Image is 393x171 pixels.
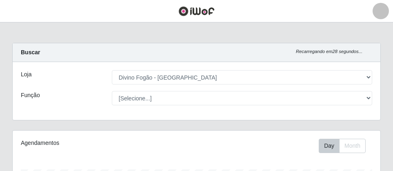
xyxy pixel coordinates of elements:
div: Agendamentos [21,139,160,147]
div: Toolbar with button groups [319,139,372,153]
button: Day [319,139,340,153]
div: First group [319,139,366,153]
label: Função [21,91,40,100]
strong: Buscar [21,49,40,56]
button: Month [339,139,366,153]
i: Recarregando em 28 segundos... [296,49,362,54]
img: CoreUI Logo [178,6,215,16]
label: Loja [21,70,31,79]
